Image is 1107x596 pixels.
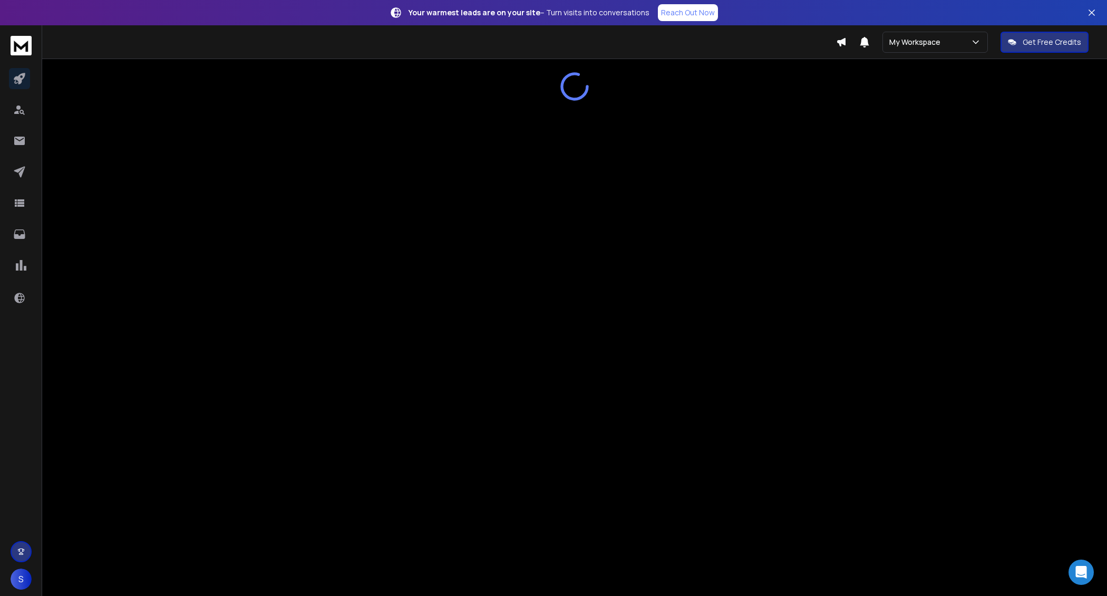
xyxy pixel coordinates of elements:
[11,36,32,55] img: logo
[661,7,715,18] p: Reach Out Now
[409,7,649,18] p: – Turn visits into conversations
[1069,560,1094,585] div: Open Intercom Messenger
[658,4,718,21] a: Reach Out Now
[1023,37,1081,47] p: Get Free Credits
[11,569,32,590] button: S
[889,37,945,47] p: My Workspace
[1001,32,1089,53] button: Get Free Credits
[409,7,540,17] strong: Your warmest leads are on your site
